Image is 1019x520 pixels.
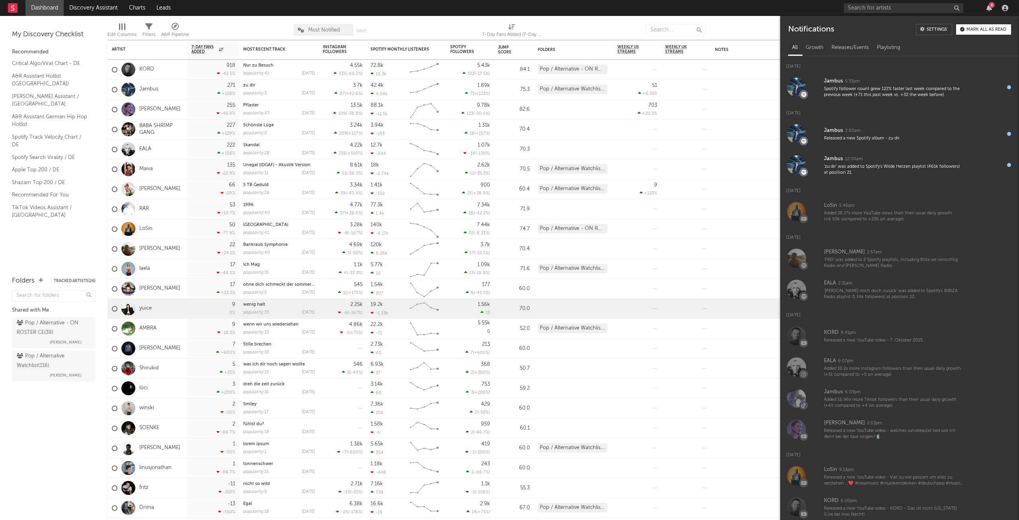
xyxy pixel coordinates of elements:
[243,91,267,96] div: popularity: 3
[243,63,315,68] div: Nur zu Besuch
[139,485,148,491] a: fritz
[191,45,217,54] span: 7-Day Fans Added
[406,120,442,139] svg: Chart title
[824,506,964,518] div: Released a new YouTube video - KORD – Das ist nicht [US_STATE] (Live bei Inas Nacht).
[227,83,235,88] div: 271
[844,3,963,13] input: Search for artists
[845,78,860,84] div: 5:33pm
[139,285,180,292] a: [PERSON_NAME]
[477,202,490,208] div: 7.34k
[966,27,1006,32] div: Mark all as read
[780,56,1019,72] div: [DATE]
[824,338,964,343] div: Released a new YouTube video - 7. Oktober 2025.
[780,149,1019,181] a: Jambus12:00am'zu dir' was added to Spotify's Wilde Herzen playlist (461k followers) at position 21.
[371,63,383,68] div: 72.8k
[406,219,442,239] svg: Chart title
[406,179,442,199] svg: Chart title
[243,263,260,267] a: Ich Mag
[243,63,273,68] a: Nur zu Besuch
[498,165,530,174] div: 70.5
[217,91,235,96] div: +128 %
[217,71,235,76] div: -42.5 %
[351,103,363,108] div: 13.5k
[139,504,154,511] a: Drima
[139,123,183,136] a: BABA SHRIMP GANG
[867,249,882,255] div: 2:57am
[217,111,235,116] div: -45.9 %
[461,111,490,116] div: ( )
[230,202,235,208] div: 53
[243,143,260,147] a: Skandal
[824,288,964,300] div: '[PERSON_NAME] mich doch zurück' was added to Spotify's BIBIZA Radio playlist (1.34k followers) a...
[347,151,361,156] span: +505 %
[828,41,873,55] div: Releases/Events
[371,191,385,196] div: -152
[406,60,442,80] svg: Chart title
[334,91,363,96] div: ( )
[227,103,235,108] div: 255
[243,243,288,247] a: Bankraub Symphonie
[824,475,964,487] div: Released a new YouTube video - Viel zu viel passiert um alles zu verstehen …❤️ #newmusic #musiken...
[243,163,310,167] a: Unegal (IDGAF) - Akustik Version
[715,47,795,52] div: Notes
[498,105,530,114] div: 82.6
[243,83,255,88] a: zu dir
[477,103,490,108] div: 9.78k
[839,467,854,473] div: 9:13pm
[139,265,150,272] a: laela
[802,41,828,55] div: Growth
[788,24,834,35] div: Notifications
[824,126,843,135] div: Jambus
[54,279,96,283] button: Tracked Artists(26)
[788,41,802,55] div: All
[335,190,363,196] div: ( )
[538,84,607,94] div: Pop / Alternative Watchlist (116)
[845,156,863,162] div: 12:00am
[371,103,383,108] div: 88.1k
[139,385,148,392] a: lūci
[465,91,490,96] div: ( )
[338,112,346,116] span: 109
[371,47,430,52] div: Spotify Monthly Listeners
[824,465,837,475] div: LoSin
[463,151,490,156] div: ( )
[243,47,303,52] div: Most Recent Track
[956,24,1011,35] button: Mark all as read
[227,143,235,148] div: 222
[462,190,490,196] div: ( )
[243,402,257,406] a: Smiley
[333,111,363,116] div: ( )
[463,210,490,216] div: ( )
[824,279,836,288] div: EALA
[824,135,964,141] div: Released a new Spotify album - zu dir.
[342,171,346,176] span: 21
[139,345,180,352] a: [PERSON_NAME]
[470,171,474,176] span: 11
[340,92,345,96] span: 87
[143,30,155,39] div: Filters
[371,211,384,216] div: 1.4k
[107,20,137,43] div: Edit Columns
[638,111,657,116] div: +20.2 %
[465,171,490,176] div: ( )
[243,342,271,347] a: Stille brechen
[139,405,154,412] a: winski
[617,45,645,54] span: Weekly US Streams
[229,222,235,228] div: 50
[12,190,88,199] a: Recommended For You
[243,502,252,506] a: Egal
[139,66,154,73] a: KORD
[780,414,1019,445] a: [PERSON_NAME]2:03pmReleased a new YouTube video - welches (unreleaste) lied soll ich denn bei der...
[406,159,442,179] svg: Chart title
[17,318,89,338] div: Pop / Alternative - ON ROSTER CE ( 39 )
[467,191,472,196] span: 25
[371,123,384,128] div: 3.94k
[337,171,363,176] div: ( )
[780,243,1019,274] a: [PERSON_NAME]2:57am'FREI' was added to 2 Spotify playlists, including Bitte sei vorsichtig Radio ...
[350,163,363,168] div: 8.61k
[498,125,530,134] div: 70.4
[640,190,657,196] div: +125 %
[475,211,489,216] span: -42.2 %
[229,182,235,188] div: 66
[473,191,489,196] span: +38.9 %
